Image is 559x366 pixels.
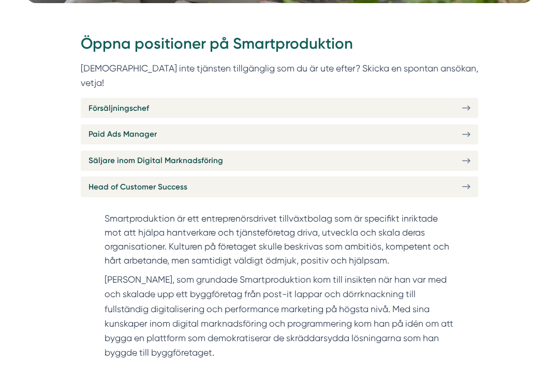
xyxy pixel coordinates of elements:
p: [DEMOGRAPHIC_DATA] inte tjänsten tillgänglig som du är ute efter? Skicka en spontan ansökan, vetja! [81,61,478,90]
a: Försäljningschef [81,98,478,118]
span: Säljare inom Digital Marknadsföring [89,154,223,167]
a: Head of Customer Success [81,177,478,197]
span: Försäljningschef [89,102,149,114]
section: Smartproduktion är ett entreprenörsdrivet tillväxtbolag som är specifikt inriktade mot att hjälpa... [105,212,455,272]
span: Paid Ads Manager [89,128,157,140]
h2: Öppna positioner på Smartproduktion [81,33,478,61]
a: Säljare inom Digital Marknadsföring [81,151,478,171]
a: Paid Ads Manager [81,124,478,144]
span: Head of Customer Success [89,181,187,193]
